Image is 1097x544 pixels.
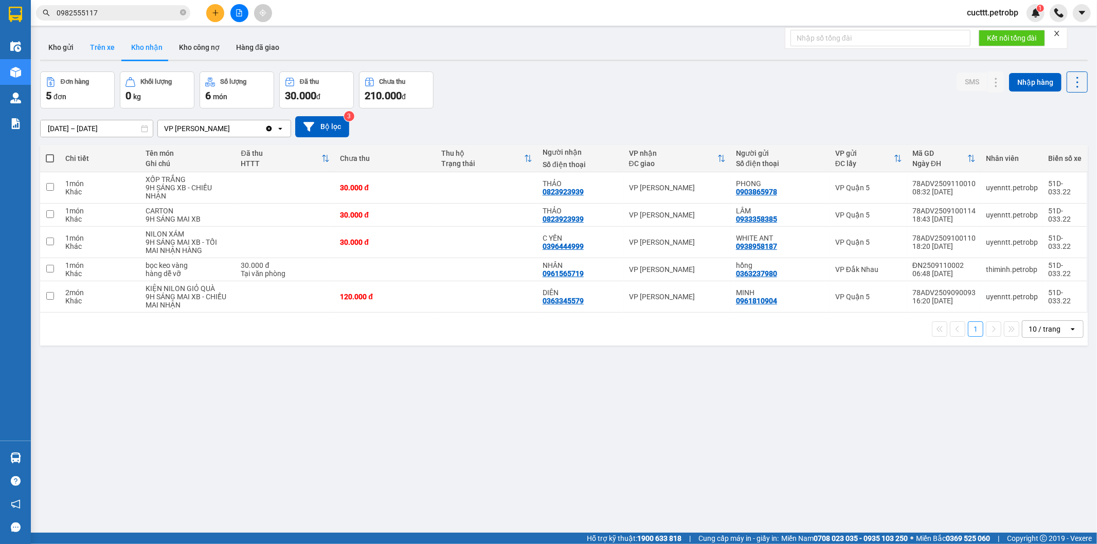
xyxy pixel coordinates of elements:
[912,159,967,168] div: Ngày ĐH
[629,293,726,301] div: VP [PERSON_NAME]
[912,261,976,269] div: ĐN2509110002
[146,149,230,157] div: Tên món
[98,10,123,21] span: Nhận:
[365,89,402,102] span: 210.000
[41,120,153,137] input: Select a date range.
[835,265,902,274] div: VP Đắk Nhau
[986,293,1038,301] div: uyenntt.petrobp
[1069,325,1077,333] svg: open
[830,145,907,172] th: Toggle SortBy
[133,93,141,101] span: kg
[125,89,131,102] span: 0
[1031,8,1040,17] img: icon-new-feature
[1029,324,1060,334] div: 10 / trang
[11,522,21,532] span: message
[123,35,171,60] button: Kho nhận
[781,533,908,544] span: Miền Nam
[912,297,976,305] div: 16:20 [DATE]
[968,321,983,337] button: 1
[65,242,135,250] div: Khác
[10,452,21,463] img: warehouse-icon
[65,188,135,196] div: Khác
[65,269,135,278] div: Khác
[340,238,431,246] div: 30.000 đ
[814,534,908,542] strong: 0708 023 035 - 0935 103 250
[46,89,51,102] span: 5
[98,33,168,46] div: a kính
[146,215,230,223] div: 9H SÁNG MAI XB
[171,35,228,60] button: Kho công nợ
[835,184,902,192] div: VP Quận 5
[986,184,1038,192] div: uyenntt.petrobp
[624,145,731,172] th: Toggle SortBy
[912,242,976,250] div: 18:20 [DATE]
[146,207,230,215] div: CARTON
[65,215,135,223] div: Khác
[736,159,825,168] div: Số điện thoại
[629,184,726,192] div: VP [PERSON_NAME]
[912,207,976,215] div: 78ADV2509100114
[146,293,230,309] div: 9H SÁNG MAI XB - CHIỀU MAI NHẬN
[340,293,431,301] div: 120.000 đ
[736,179,825,188] div: PHONG
[9,10,25,21] span: Gửi:
[946,534,990,542] strong: 0369 525 060
[140,78,172,85] div: Khối lượng
[998,533,999,544] span: |
[986,238,1038,246] div: uyenntt.petrobp
[146,184,230,200] div: 9H SÁNG XB - CHIỀU NHẬN
[8,67,24,78] span: CR :
[61,78,89,85] div: Đơn hàng
[10,41,21,52] img: warehouse-icon
[200,71,274,108] button: Số lượng6món
[146,175,230,184] div: XỐP TRẮNG
[164,123,230,134] div: VP [PERSON_NAME]
[543,215,584,223] div: 0823923939
[1009,73,1062,92] button: Nhập hàng
[98,9,168,33] div: VP Đồng Xoài
[629,238,726,246] div: VP [PERSON_NAME]
[241,269,330,278] div: Tại văn phòng
[82,35,123,60] button: Trên xe
[65,154,135,162] div: Chi tiết
[986,211,1038,219] div: uyenntt.petrobp
[1048,288,1082,305] div: 51D-033.22
[736,207,825,215] div: LÂM
[146,238,230,255] div: 9H SÁNG MAI XB - TỐI MAI NHẬN HÀNG
[736,242,777,250] div: 0938958187
[65,288,135,297] div: 2 món
[835,149,894,157] div: VP gửi
[236,145,335,172] th: Toggle SortBy
[1048,207,1082,223] div: 51D-033.22
[213,93,227,101] span: món
[11,499,21,509] span: notification
[279,71,354,108] button: Đã thu30.000đ
[912,179,976,188] div: 78ADV2509110010
[206,4,224,22] button: plus
[910,536,913,540] span: ⚪️
[543,288,619,297] div: DIÊN
[912,234,976,242] div: 78ADV2509100110
[629,159,717,168] div: ĐC giao
[276,124,284,133] svg: open
[316,93,320,101] span: đ
[11,476,21,486] span: question-circle
[912,149,967,157] div: Mã GD
[543,148,619,156] div: Người nhận
[736,261,825,269] div: hồng
[543,234,619,242] div: C YẾN
[146,269,230,278] div: hàng dễ vỡ
[637,534,681,542] strong: 1900 633 818
[40,71,115,108] button: Đơn hàng5đơn
[543,160,619,169] div: Số điện thoại
[835,293,902,301] div: VP Quận 5
[979,30,1045,46] button: Kết nối tổng đài
[835,159,894,168] div: ĐC lấy
[57,7,178,19] input: Tìm tên, số ĐT hoặc mã đơn
[736,188,777,196] div: 0903865978
[912,269,976,278] div: 06:48 [DATE]
[543,297,584,305] div: 0363345579
[340,184,431,192] div: 30.000 đ
[402,93,406,101] span: đ
[10,93,21,103] img: warehouse-icon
